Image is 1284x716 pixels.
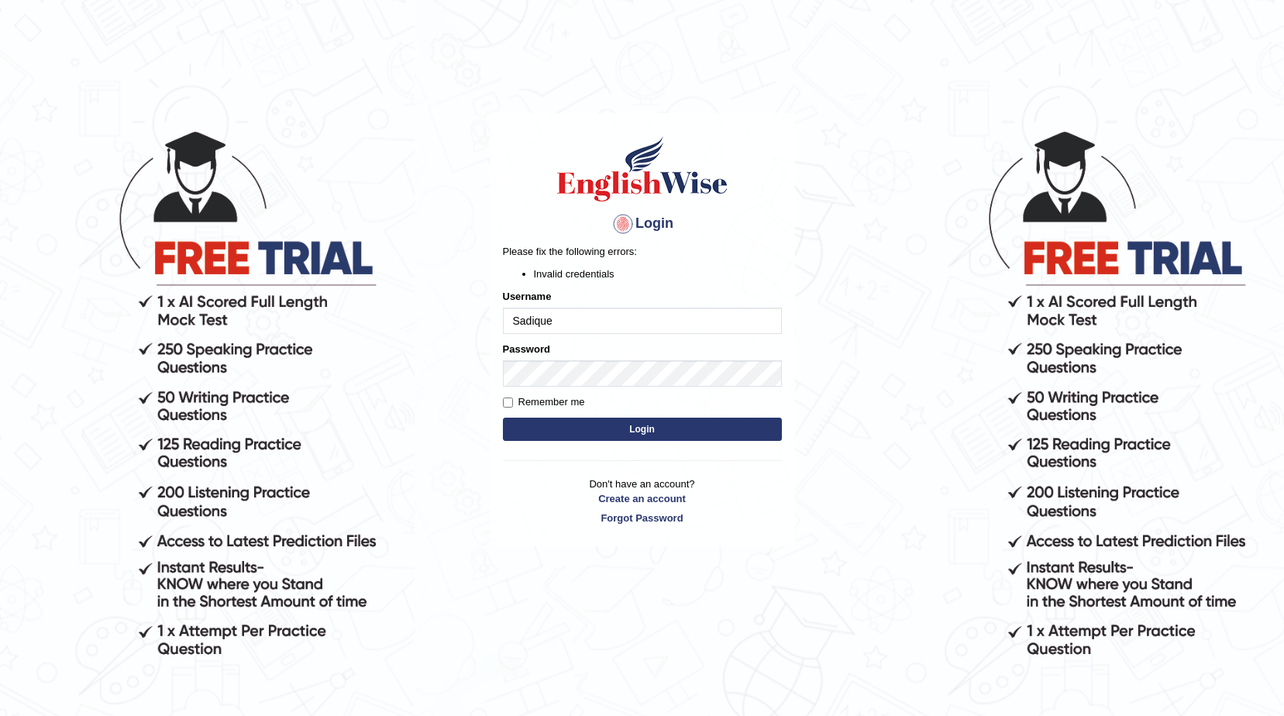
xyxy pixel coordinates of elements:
[503,394,585,410] label: Remember me
[503,244,782,259] p: Please fix the following errors:
[503,289,552,304] label: Username
[503,212,782,236] h4: Login
[503,477,782,525] p: Don't have an account?
[503,418,782,441] button: Login
[503,511,782,525] a: Forgot Password
[554,134,731,204] img: Logo of English Wise sign in for intelligent practice with AI
[503,491,782,506] a: Create an account
[503,398,513,408] input: Remember me
[534,267,782,281] li: Invalid credentials
[503,342,550,356] label: Password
